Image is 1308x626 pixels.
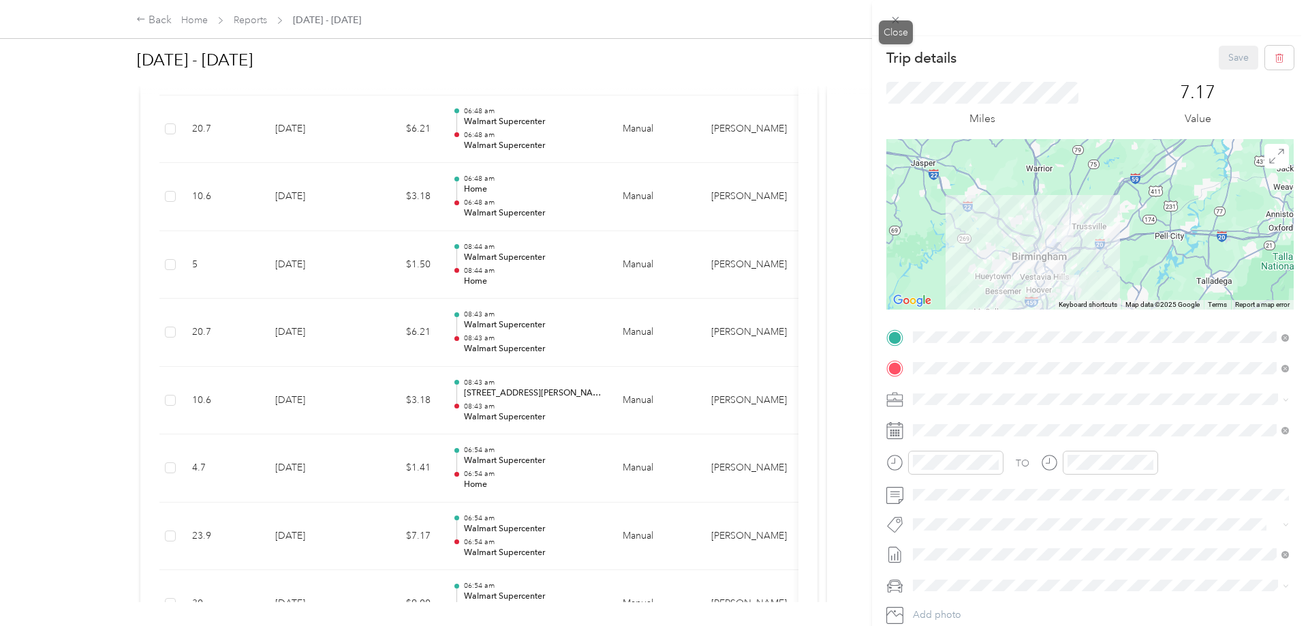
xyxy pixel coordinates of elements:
[1125,301,1200,308] span: Map data ©2025 Google
[1208,301,1227,308] a: Terms (opens in new tab)
[890,292,935,310] img: Google
[1185,110,1211,128] p: Value
[879,20,913,44] div: Close
[908,606,1294,625] button: Add photo
[886,48,956,68] p: Trip details
[1016,456,1029,471] div: TO
[1232,550,1308,626] iframe: Everlance-gr Chat Button Frame
[1235,301,1290,308] a: Report a map error
[1180,82,1215,104] p: 7.17
[969,110,995,128] p: Miles
[1059,300,1117,310] button: Keyboard shortcuts
[890,292,935,310] a: Open this area in Google Maps (opens a new window)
